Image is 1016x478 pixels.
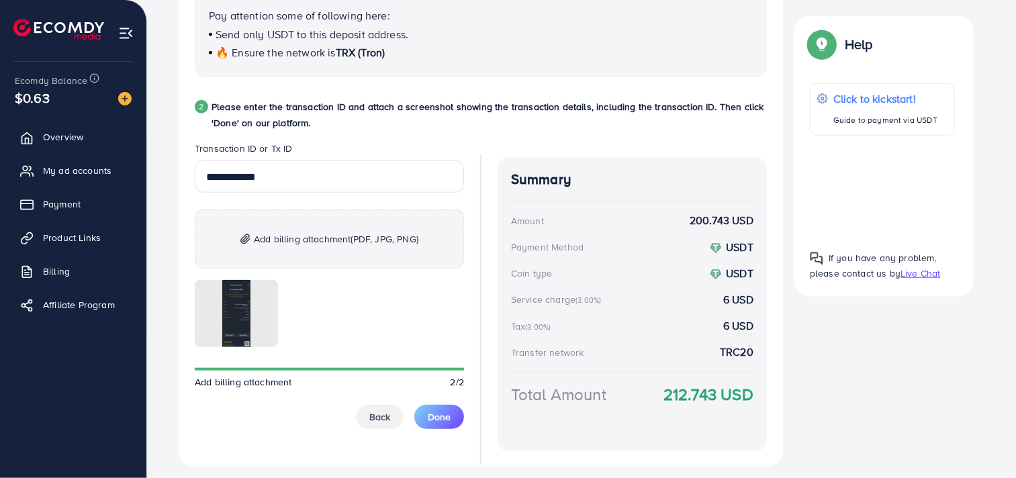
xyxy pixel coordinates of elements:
[15,88,50,107] span: $0.63
[710,242,722,254] img: coin
[690,213,753,228] strong: 200.743 USD
[209,7,753,23] p: Pay attention some of following here:
[15,74,87,87] span: Ecomdy Balance
[726,266,753,281] strong: USDT
[10,157,136,184] a: My ad accounts
[195,375,292,389] span: Add billing attachment
[511,171,753,188] h4: Summary
[10,291,136,318] a: Affiliate Program
[222,280,250,347] img: img uploaded
[43,298,115,312] span: Affiliate Program
[511,293,605,306] div: Service charge
[43,130,83,144] span: Overview
[723,318,753,334] strong: 6 USD
[43,197,81,211] span: Payment
[810,252,823,265] img: Popup guide
[118,92,132,105] img: image
[710,269,722,281] img: coin
[10,258,136,285] a: Billing
[833,91,937,107] p: Click to kickstart!
[351,232,418,246] span: (PDF, JPG, PNG)
[212,99,767,131] p: Please enter the transaction ID and attach a screenshot showing the transaction details, includin...
[216,45,336,60] span: 🔥 Ensure the network is
[810,251,937,280] span: If you have any problem, please contact us by
[720,344,753,360] strong: TRC20
[428,410,451,424] span: Done
[118,26,134,41] img: menu
[414,405,464,429] button: Done
[254,231,418,247] span: Add billing attachment
[511,240,584,254] div: Payment Method
[43,164,111,177] span: My ad accounts
[845,36,873,52] p: Help
[511,346,584,359] div: Transfer network
[369,410,390,424] span: Back
[511,383,606,406] div: Total Amount
[10,191,136,218] a: Payment
[723,292,753,307] strong: 6 USD
[195,100,208,113] div: 2
[240,234,250,245] img: img
[356,405,404,429] button: Back
[810,32,834,56] img: Popup guide
[511,267,552,280] div: Coin type
[10,124,136,150] a: Overview
[663,383,753,406] strong: 212.743 USD
[900,267,940,280] span: Live Chat
[13,19,104,40] img: logo
[959,418,1006,468] iframe: Chat
[336,45,385,60] span: TRX (Tron)
[451,375,464,389] span: 2/2
[833,112,937,128] p: Guide to payment via USDT
[43,265,70,278] span: Billing
[43,231,101,244] span: Product Links
[209,26,753,42] p: Send only USDT to this deposit address.
[575,295,601,305] small: (3.00%)
[511,214,544,228] div: Amount
[525,322,551,332] small: (3.00%)
[511,320,555,333] div: Tax
[195,142,464,160] legend: Transaction ID or Tx ID
[726,240,753,254] strong: USDT
[10,224,136,251] a: Product Links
